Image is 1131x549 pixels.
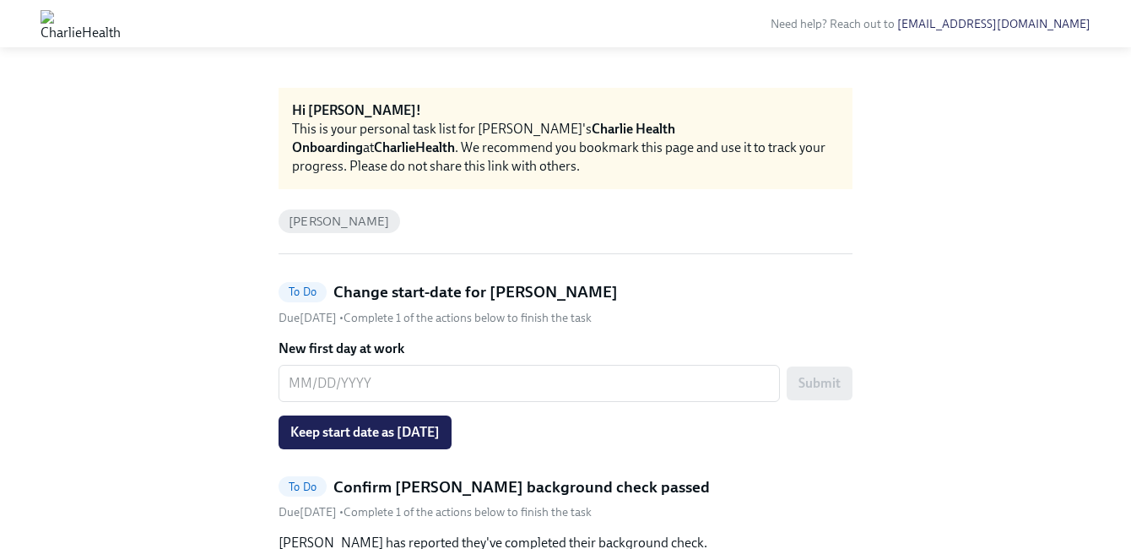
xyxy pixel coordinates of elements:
[374,139,455,155] strong: CharlieHealth
[292,120,839,176] div: This is your personal task list for [PERSON_NAME]'s at . We recommend you bookmark this page and ...
[41,10,121,37] img: CharlieHealth
[897,17,1090,31] a: [EMAIL_ADDRESS][DOMAIN_NAME]
[279,311,339,325] span: Thursday, September 4th 2025, 10:00 am
[279,340,852,358] label: New first day at work
[333,281,618,303] h5: Change start-date for [PERSON_NAME]
[279,416,452,449] button: Keep start date as [DATE]
[279,310,592,326] div: • Complete 1 of the actions below to finish the task
[279,481,327,493] span: To Do
[292,102,421,118] strong: Hi [PERSON_NAME]!
[279,215,400,228] span: [PERSON_NAME]
[290,424,440,441] span: Keep start date as [DATE]
[279,476,852,521] a: To DoConfirm [PERSON_NAME] background check passedDue[DATE] •Complete 1 of the actions below to f...
[279,285,327,298] span: To Do
[771,17,1090,31] span: Need help? Reach out to
[333,476,710,498] h5: Confirm [PERSON_NAME] background check passed
[279,504,592,520] div: • Complete 1 of the actions below to finish the task
[279,505,339,519] span: Thursday, September 4th 2025, 10:00 am
[279,281,852,326] a: To DoChange start-date for [PERSON_NAME]Due[DATE] •Complete 1 of the actions below to finish the ...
